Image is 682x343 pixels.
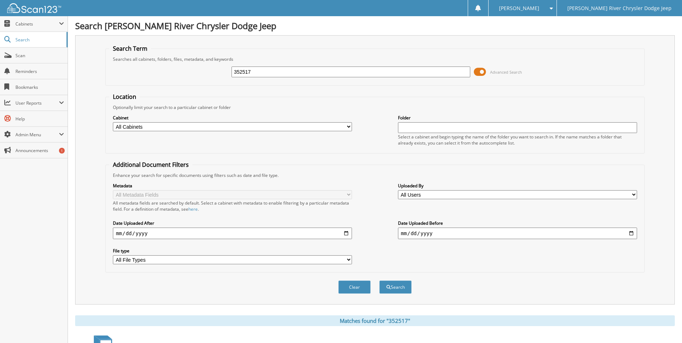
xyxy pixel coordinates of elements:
[490,69,522,75] span: Advanced Search
[15,68,64,74] span: Reminders
[567,6,672,10] span: [PERSON_NAME] River Chrysler Dodge Jeep
[75,315,675,326] div: Matches found for "352517"
[109,172,640,178] div: Enhance your search for specific documents using filters such as date and file type.
[15,52,64,59] span: Scan
[109,104,640,110] div: Optionally limit your search to a particular cabinet or folder
[398,228,637,239] input: end
[15,116,64,122] span: Help
[188,206,198,212] a: here
[113,220,352,226] label: Date Uploaded After
[398,183,637,189] label: Uploaded By
[398,220,637,226] label: Date Uploaded Before
[109,161,192,169] legend: Additional Document Filters
[113,200,352,212] div: All metadata fields are searched by default. Select a cabinet with metadata to enable filtering b...
[109,93,140,101] legend: Location
[75,20,675,32] h1: Search [PERSON_NAME] River Chrysler Dodge Jeep
[15,21,59,27] span: Cabinets
[338,280,371,294] button: Clear
[109,56,640,62] div: Searches all cabinets, folders, files, metadata, and keywords
[109,45,151,52] legend: Search Term
[113,183,352,189] label: Metadata
[7,3,61,13] img: scan123-logo-white.svg
[113,248,352,254] label: File type
[15,37,63,43] span: Search
[379,280,412,294] button: Search
[59,148,65,154] div: 1
[15,147,64,154] span: Announcements
[398,115,637,121] label: Folder
[113,115,352,121] label: Cabinet
[15,132,59,138] span: Admin Menu
[15,84,64,90] span: Bookmarks
[113,228,352,239] input: start
[398,134,637,146] div: Select a cabinet and begin typing the name of the folder you want to search in. If the name match...
[499,6,539,10] span: [PERSON_NAME]
[15,100,59,106] span: User Reports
